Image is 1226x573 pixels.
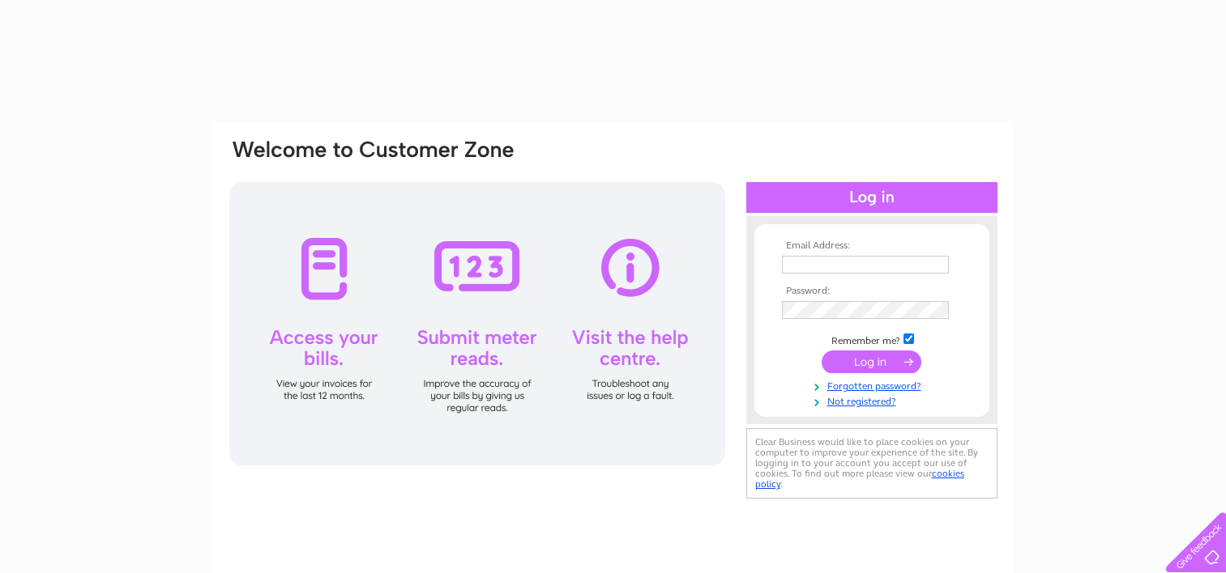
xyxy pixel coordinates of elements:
[755,468,964,490] a: cookies policy
[782,377,966,393] a: Forgotten password?
[746,428,997,499] div: Clear Business would like to place cookies on your computer to improve your experience of the sit...
[778,286,966,297] th: Password:
[778,240,966,252] th: Email Address:
[822,350,921,373] input: Submit
[778,331,966,347] td: Remember me?
[782,393,966,408] a: Not registered?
